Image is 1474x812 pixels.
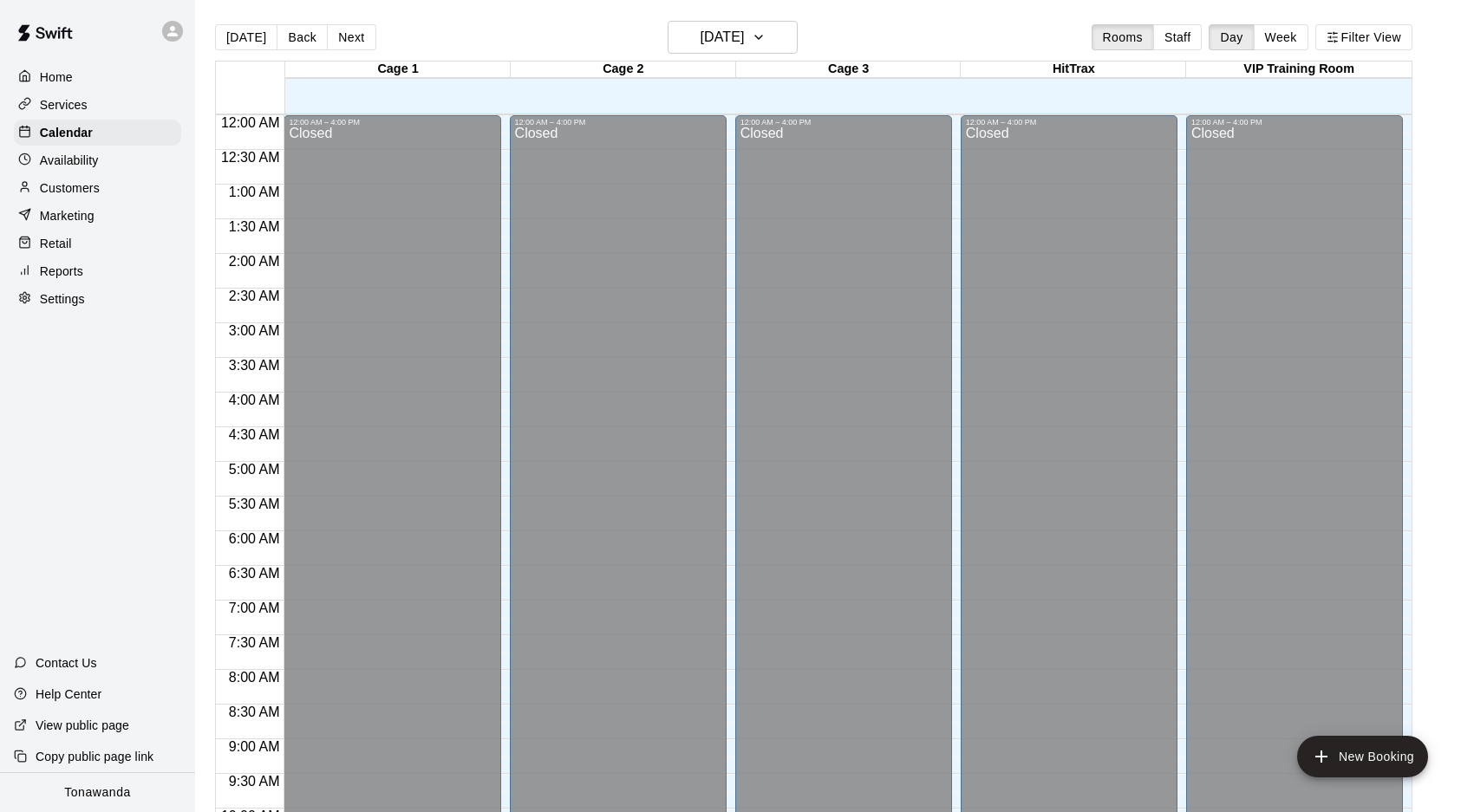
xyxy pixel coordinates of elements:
[225,219,284,234] span: 1:30 AM
[289,118,495,127] div: 12:00 AM – 4:00 PM
[225,289,284,303] span: 2:30 AM
[36,717,129,734] p: View public page
[225,462,284,477] span: 5:00 AM
[700,25,744,49] h6: [DATE]
[64,783,131,802] p: Tonawanda
[217,150,284,165] span: 12:30 AM
[40,263,83,280] p: Reports
[1186,62,1412,78] div: VIP Training Room
[277,24,328,50] button: Back
[40,290,85,308] p: Settings
[1254,24,1308,50] button: Week
[40,152,99,169] p: Availability
[225,566,284,581] span: 6:30 AM
[961,62,1186,78] div: HitTrax
[40,207,95,224] p: Marketing
[225,635,284,650] span: 7:30 AM
[225,601,284,615] span: 7:00 AM
[225,254,284,269] span: 2:00 AM
[1315,24,1412,50] button: Filter View
[225,670,284,685] span: 8:00 AM
[14,258,181,284] a: Reports
[1153,24,1203,50] button: Staff
[40,179,100,197] p: Customers
[14,231,181,257] a: Retail
[225,185,284,199] span: 1:00 AM
[225,427,284,442] span: 4:30 AM
[36,685,101,703] p: Help Center
[36,654,97,672] p: Contact Us
[40,96,88,114] p: Services
[1209,24,1254,50] button: Day
[14,120,181,146] a: Calendar
[327,24,375,50] button: Next
[285,62,511,78] div: Cage 1
[1191,118,1398,127] div: 12:00 AM – 4:00 PM
[40,124,93,141] p: Calendar
[14,147,181,173] a: Availability
[14,286,181,312] a: Settings
[668,21,798,54] button: [DATE]
[1092,24,1154,50] button: Rooms
[14,203,181,229] a: Marketing
[225,531,284,546] span: 6:00 AM
[515,118,721,127] div: 12:00 AM – 4:00 PM
[225,358,284,373] span: 3:30 AM
[740,118,947,127] div: 12:00 AM – 4:00 PM
[36,748,153,765] p: Copy public page link
[14,175,181,201] a: Customers
[966,118,1172,127] div: 12:00 AM – 4:00 PM
[225,774,284,789] span: 9:30 AM
[40,68,73,86] p: Home
[225,739,284,754] span: 9:00 AM
[225,497,284,511] span: 5:30 AM
[40,235,72,252] p: Retail
[217,115,284,130] span: 12:00 AM
[511,62,736,78] div: Cage 2
[1297,736,1428,777] button: add
[225,323,284,338] span: 3:00 AM
[14,92,181,118] a: Services
[215,24,277,50] button: [DATE]
[225,705,284,719] span: 8:30 AM
[225,393,284,407] span: 4:00 AM
[14,64,181,90] a: Home
[736,62,962,78] div: Cage 3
